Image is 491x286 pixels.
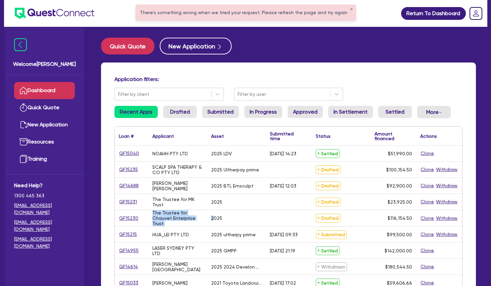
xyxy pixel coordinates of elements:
button: Withdraw [436,198,458,206]
img: new-application [19,121,28,129]
button: Quick Quote [101,38,154,54]
button: Withdraw [436,231,458,238]
a: Training [14,151,75,168]
button: Clone [420,263,434,271]
div: HUA_LEI PTY LTD [152,232,189,237]
div: 2025 Ultherpay prime [211,167,259,172]
a: [EMAIL_ADDRESS][DOMAIN_NAME] [14,219,75,233]
span: $23,925.00 [388,199,412,205]
img: quick-quote [19,104,28,112]
a: Quick Quote [14,99,75,116]
a: Approved [288,106,323,118]
a: Drafted [163,106,197,118]
span: Welcome [PERSON_NAME] [13,60,76,68]
span: Submitted [316,230,347,239]
a: Dropdown toggle [467,5,485,22]
a: QF15215 [119,231,137,238]
img: icon-menu-close [14,38,27,51]
a: QF15230 [119,214,139,222]
div: [DATE] 17:02 [270,280,296,286]
span: 1300 465 363 [14,192,75,199]
div: [PERSON_NAME] [PERSON_NAME] [152,180,203,191]
div: Applicant [152,134,174,138]
span: Drafted [316,214,340,222]
span: $116,154.50 [388,215,412,221]
a: New Application [14,116,75,133]
div: [PERSON_NAME][GEOGRAPHIC_DATA] [152,261,203,272]
a: QF14614 [119,263,138,271]
div: 2025 ultherpy prime [211,232,256,237]
button: Clone [420,198,434,206]
button: Withdraw [436,214,458,222]
button: Clone [420,182,434,190]
div: NOAHH PTY LTD [152,151,188,156]
a: [EMAIL_ADDRESS][DOMAIN_NAME] [14,202,75,216]
a: Recent Apps [114,106,158,118]
div: LASER SYDNEY PTY LTD [152,245,203,256]
span: $100,154.50 [386,167,412,172]
div: 2025 2024 Develon DX130LCR [211,264,262,270]
span: $180,544.50 [385,264,412,270]
a: In Progress [244,106,282,118]
a: Settled [378,106,412,118]
button: Withdraw [436,182,458,190]
div: Asset [211,134,224,138]
span: Drafted [316,198,340,206]
span: Drafted [316,165,340,174]
a: Resources [14,133,75,151]
button: Clone [420,150,434,157]
div: Amount financed [375,131,412,141]
h4: Application filters: [114,76,462,82]
span: $92,900.00 [387,183,412,189]
a: Return To Dashboard [401,7,466,20]
div: 2025 LDV [211,151,232,156]
a: Dashboard [14,82,75,99]
div: [PERSON_NAME] [152,280,188,286]
div: [DATE] 09:33 [270,232,298,237]
button: Clone [420,231,434,238]
div: 2025 BTL Emsculpt [211,183,253,189]
div: Status [316,134,331,138]
div: Submitted time [270,131,302,141]
div: The Trustee for MK Trust [152,197,203,207]
img: training [19,155,28,163]
button: Withdraw [436,166,458,173]
a: [EMAIL_ADDRESS][DOMAIN_NAME] [14,236,75,250]
div: 2025 [211,199,222,205]
span: $142,000.00 [385,248,412,253]
div: 2025 GMPP [211,248,237,253]
a: In Settlement [328,106,373,118]
a: QF15231 [119,198,137,206]
a: QF14688 [119,182,139,190]
span: Need Help? [14,181,75,190]
a: QF14955 [119,247,139,254]
span: $59,606.66 [387,280,412,286]
img: resources [19,138,28,146]
button: Clone [420,247,434,254]
span: Settled [316,246,340,255]
div: [DATE] 21:19 [270,248,295,253]
a: QF15235 [119,166,138,173]
span: Drafted [316,181,340,190]
div: SCALP SPA THERAPY & CO PTY LTD [152,164,203,175]
div: Actions [420,134,437,138]
a: Quick Quote [101,38,160,54]
div: 2021 Toyota Landcruiser 7 seris duel cab GXL [211,280,262,286]
button: Dropdown toggle [417,106,451,118]
button: New Application [160,38,232,54]
span: $99,500.00 [387,232,412,237]
span: $51,990.00 [388,151,412,156]
div: The Trustee for Chauvet Enterprise Trust [152,210,203,226]
div: 2025 [211,215,222,221]
span: Settled [316,149,340,158]
div: [DATE] 12:03 [270,183,296,189]
a: Submitted [202,106,239,118]
span: Withdrawn [316,262,347,271]
a: QF15040 [119,150,139,157]
div: Loan # [119,134,134,138]
button: Clone [420,214,434,222]
div: [DATE] 14:23 [270,151,296,156]
div: There's something wrong when we tried your request. Please refresh the page and try again [136,5,355,20]
img: quest-connect-logo-blue [15,8,94,19]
